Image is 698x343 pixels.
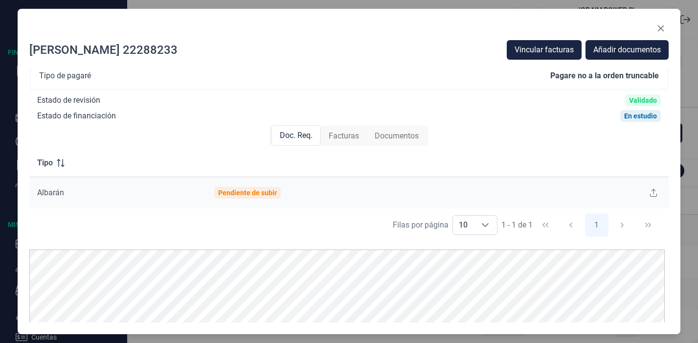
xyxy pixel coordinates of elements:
div: Validado [629,96,657,104]
button: Añadir documentos [585,40,669,60]
img: PDF Viewer [29,250,665,323]
button: Last Page [636,213,660,237]
div: Facturas [321,126,367,146]
span: Albarán [37,188,64,197]
div: En estudio [624,112,657,120]
span: 1 - 1 de 1 [501,221,533,229]
span: Añadir documentos [593,44,661,56]
button: Close [653,21,669,36]
div: Tipo de pagaré [39,71,91,81]
span: Facturas [329,130,359,142]
button: Vincular facturas [507,40,582,60]
span: Tipo [37,157,53,169]
div: Filas por página [393,219,449,231]
div: Choose [473,216,497,234]
span: Documentos [375,130,419,142]
button: Page 1 [585,213,608,237]
span: 10 [453,216,473,234]
div: Estado de revisión [37,95,100,105]
span: Vincular facturas [515,44,574,56]
div: Documentos [367,126,427,146]
button: Next Page [610,213,634,237]
div: Doc. Req. [271,125,321,146]
span: Doc. Req. [280,130,313,141]
button: First Page [534,213,557,237]
div: Pendiente de subir [218,189,277,197]
button: Previous Page [559,213,583,237]
div: Pagare no a la orden truncable [550,71,659,81]
div: Estado de financiación [37,111,116,121]
div: [PERSON_NAME] 22288233 [29,42,178,58]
